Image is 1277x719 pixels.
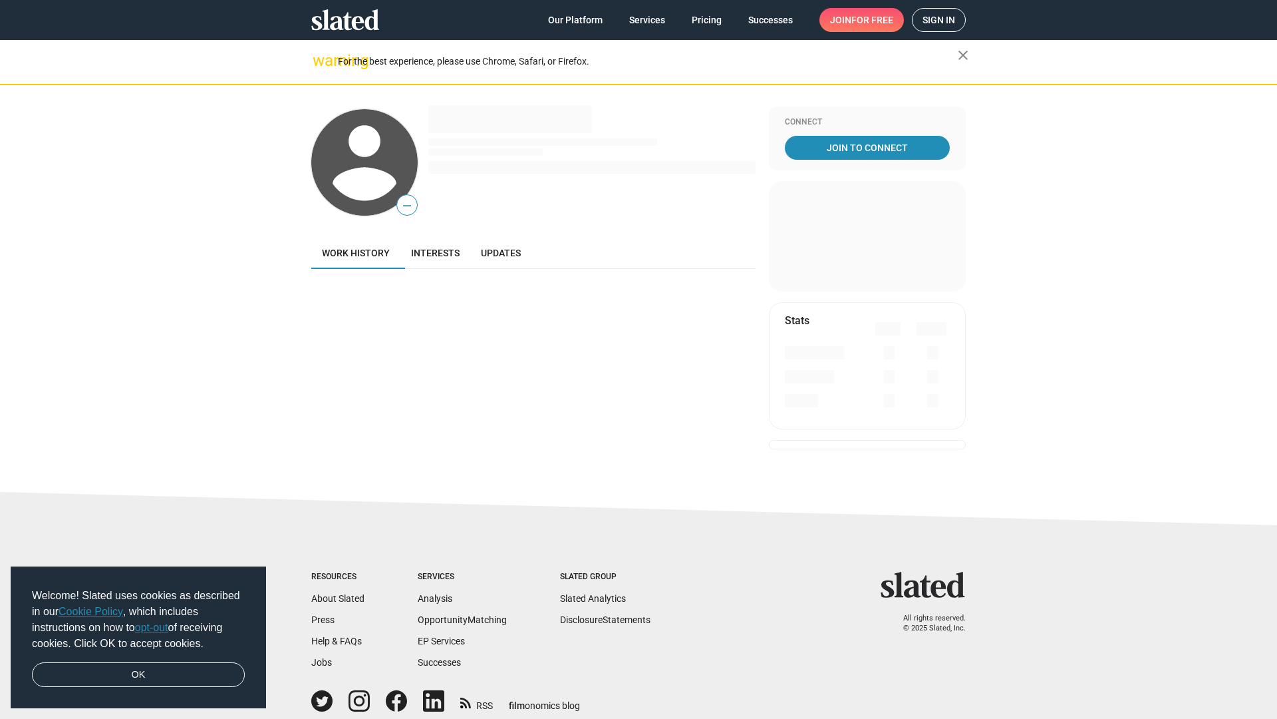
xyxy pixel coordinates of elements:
[830,8,893,32] span: Join
[400,237,470,269] a: Interests
[418,593,452,604] a: Analysis
[785,136,950,160] a: Join To Connect
[418,614,507,625] a: OpportunityMatching
[922,9,955,31] span: Sign in
[397,197,417,214] span: —
[560,572,650,583] div: Slated Group
[560,593,626,604] a: Slated Analytics
[313,53,329,69] mat-icon: warning
[311,237,400,269] a: Work history
[411,248,460,258] span: Interests
[692,8,722,32] span: Pricing
[135,622,168,633] a: opt-out
[629,8,665,32] span: Services
[311,636,362,646] a: Help & FAQs
[481,248,521,258] span: Updates
[460,692,493,712] a: RSS
[338,53,958,71] div: For the best experience, please use Chrome, Safari, or Firefox.
[311,572,364,583] div: Resources
[470,237,531,269] a: Updates
[311,593,364,604] a: About Slated
[311,614,335,625] a: Press
[738,8,803,32] a: Successes
[560,614,650,625] a: DisclosureStatements
[681,8,732,32] a: Pricing
[785,314,809,328] mat-card-title: Stats
[748,8,793,32] span: Successes
[819,8,904,32] a: Joinfor free
[509,689,580,712] a: filmonomics blog
[787,136,947,160] span: Join To Connect
[619,8,676,32] a: Services
[548,8,603,32] span: Our Platform
[889,614,966,633] p: All rights reserved. © 2025 Slated, Inc.
[955,47,971,63] mat-icon: close
[311,657,332,668] a: Jobs
[537,8,613,32] a: Our Platform
[785,117,950,128] div: Connect
[912,8,966,32] a: Sign in
[59,606,123,617] a: Cookie Policy
[32,662,245,688] a: dismiss cookie message
[32,588,245,652] span: Welcome! Slated uses cookies as described in our , which includes instructions on how to of recei...
[322,248,390,258] span: Work history
[418,572,507,583] div: Services
[418,657,461,668] a: Successes
[11,567,266,709] div: cookieconsent
[418,636,465,646] a: EP Services
[851,8,893,32] span: for free
[509,700,525,711] span: film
